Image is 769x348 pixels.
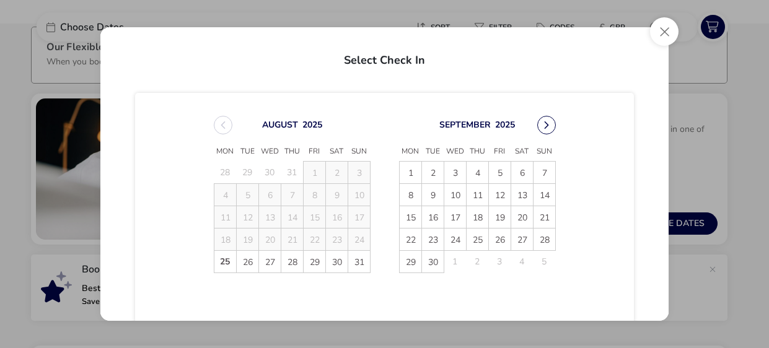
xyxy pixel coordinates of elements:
span: 28 [282,251,304,273]
td: 2 [466,251,488,273]
td: 12 [488,184,511,206]
span: Sun [533,142,555,161]
td: 10 [348,184,370,206]
td: 3 [348,162,370,184]
td: 29 [236,162,258,184]
td: 17 [444,206,466,228]
td: 5 [236,184,258,206]
td: 3 [444,162,466,184]
td: 8 [303,184,325,206]
td: 5 [488,162,511,184]
span: Tue [236,142,258,161]
td: 22 [399,228,421,251]
span: 27 [260,251,281,273]
td: 29 [303,251,325,273]
td: 20 [258,228,281,251]
td: 20 [511,206,533,228]
span: 19 [490,207,511,228]
td: 16 [421,206,444,228]
td: 23 [421,228,444,251]
span: 2 [423,162,444,184]
td: 24 [348,228,370,251]
td: 21 [281,228,303,251]
td: 1 [399,162,421,184]
td: 28 [281,251,303,273]
td: 6 [511,162,533,184]
span: 28 [534,229,556,251]
td: 30 [325,251,348,273]
span: Sun [348,142,370,161]
span: 17 [445,207,467,228]
td: 4 [466,162,488,184]
span: 26 [237,251,259,273]
td: 30 [421,251,444,273]
span: 6 [512,162,534,184]
td: 30 [258,162,281,184]
td: 7 [281,184,303,206]
span: 3 [445,162,467,184]
td: 31 [281,162,303,184]
span: 9 [423,185,444,206]
td: 19 [236,228,258,251]
span: 25 [467,229,489,251]
span: 16 [423,207,444,228]
span: 25 [214,251,236,272]
span: Mon [214,142,236,161]
span: 30 [327,251,348,273]
span: 30 [423,251,444,273]
td: 23 [325,228,348,251]
td: 29 [399,251,421,273]
span: 22 [400,229,422,251]
span: 24 [445,229,467,251]
button: Close [650,17,679,46]
td: 28 [533,228,555,251]
button: Choose Month [262,119,298,131]
span: 4 [467,162,489,184]
td: 3 [488,251,511,273]
td: 14 [533,184,555,206]
td: 31 [348,251,370,273]
td: 19 [488,206,511,228]
td: 1 [303,162,325,184]
td: 4 [214,184,236,206]
span: Thu [281,142,303,161]
span: Sat [511,142,533,161]
td: 18 [466,206,488,228]
span: Tue [421,142,444,161]
span: 20 [512,207,534,228]
td: 26 [488,228,511,251]
button: Choose Year [302,119,322,131]
td: 10 [444,184,466,206]
button: Choose Year [495,119,515,131]
span: 14 [534,185,556,206]
td: 4 [511,251,533,273]
h2: Select Check In [110,40,659,76]
td: 14 [281,206,303,228]
button: Choose Month [439,119,491,131]
td: 1 [444,251,466,273]
td: 9 [325,184,348,206]
td: 2 [421,162,444,184]
span: 29 [400,251,422,273]
td: 11 [466,184,488,206]
span: Thu [466,142,488,161]
span: 23 [423,229,444,251]
span: 26 [490,229,511,251]
span: 11 [467,185,489,206]
td: 9 [421,184,444,206]
span: 7 [534,162,556,184]
span: 8 [400,185,422,206]
td: 18 [214,228,236,251]
td: 8 [399,184,421,206]
td: 5 [533,251,555,273]
td: 27 [258,251,281,273]
td: 22 [303,228,325,251]
td: 13 [511,184,533,206]
span: 15 [400,207,422,228]
span: 31 [349,251,371,273]
td: 7 [533,162,555,184]
div: Choose Date [203,101,567,288]
td: 6 [258,184,281,206]
span: Wed [444,142,466,161]
span: Sat [325,142,348,161]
